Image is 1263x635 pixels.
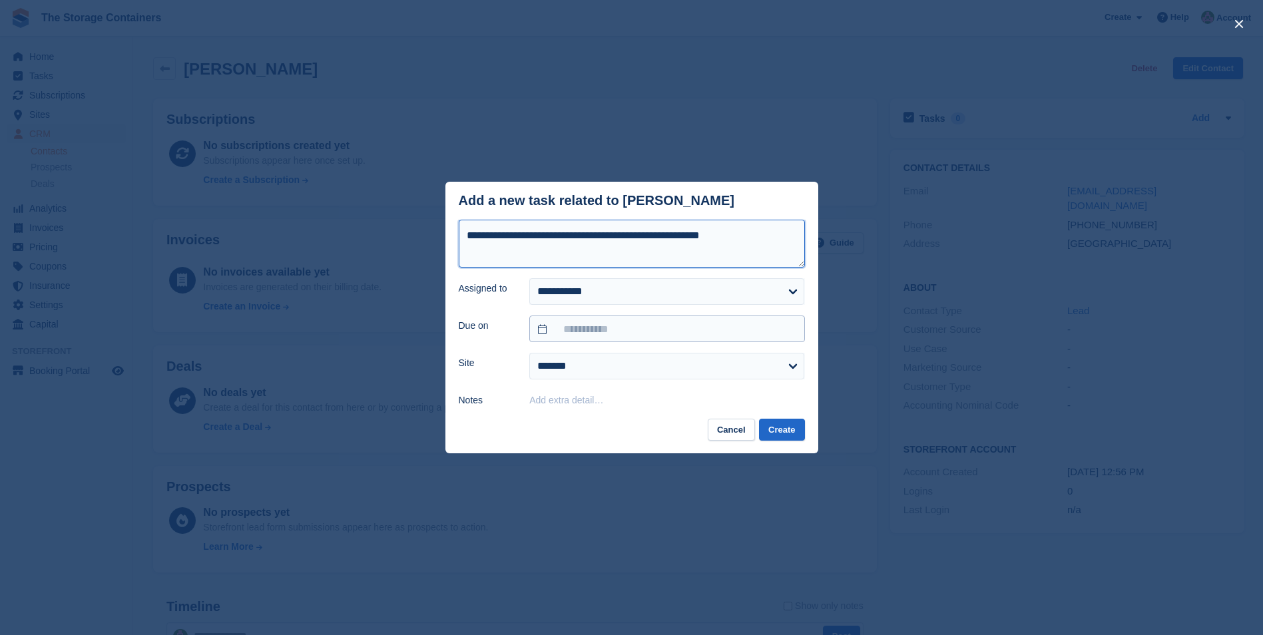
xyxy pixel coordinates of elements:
button: Cancel [708,419,755,441]
label: Site [459,356,514,370]
button: close [1228,13,1250,35]
button: Create [759,419,804,441]
div: Add a new task related to [PERSON_NAME] [459,193,735,208]
label: Assigned to [459,282,514,296]
label: Notes [459,393,514,407]
label: Due on [459,319,514,333]
button: Add extra detail… [529,395,603,405]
